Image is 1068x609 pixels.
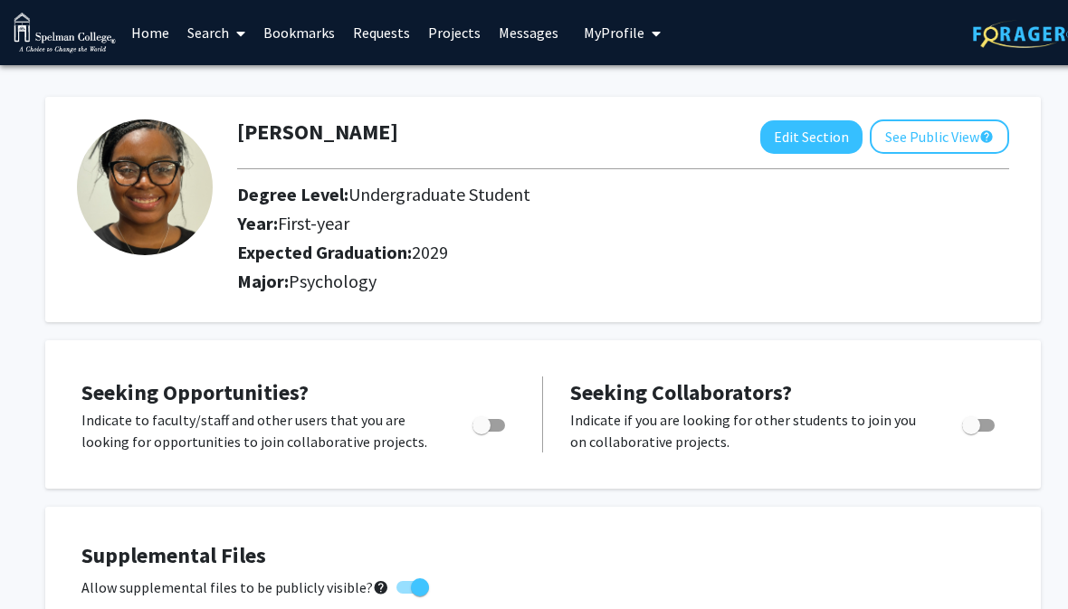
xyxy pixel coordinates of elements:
[237,242,908,263] h2: Expected Graduation:
[979,126,994,147] mat-icon: help
[570,378,792,406] span: Seeking Collaborators?
[570,409,928,452] p: Indicate if you are looking for other students to join you on collaborative projects.
[237,271,1009,292] h2: Major:
[419,1,490,64] a: Projects
[81,576,389,598] span: Allow supplemental files to be publicly visible?
[412,241,448,263] span: 2029
[348,183,530,205] span: Undergraduate Student
[122,1,178,64] a: Home
[81,543,1005,569] h4: Supplemental Files
[237,213,908,234] h2: Year:
[344,1,419,64] a: Requests
[289,270,377,292] span: Psychology
[278,212,349,234] span: First-year
[81,378,309,406] span: Seeking Opportunities?
[584,24,644,42] span: My Profile
[254,1,344,64] a: Bookmarks
[760,120,863,154] button: Edit Section
[465,409,515,436] div: Toggle
[955,409,1005,436] div: Toggle
[81,409,438,452] p: Indicate to faculty/staff and other users that you are looking for opportunities to join collabor...
[14,528,77,595] iframe: Chat
[237,119,398,146] h1: [PERSON_NAME]
[77,119,213,255] img: Profile Picture
[14,13,116,53] img: Spelman College Logo
[373,576,389,598] mat-icon: help
[490,1,567,64] a: Messages
[870,119,1009,154] button: See Public View
[237,184,908,205] h2: Degree Level:
[178,1,254,64] a: Search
